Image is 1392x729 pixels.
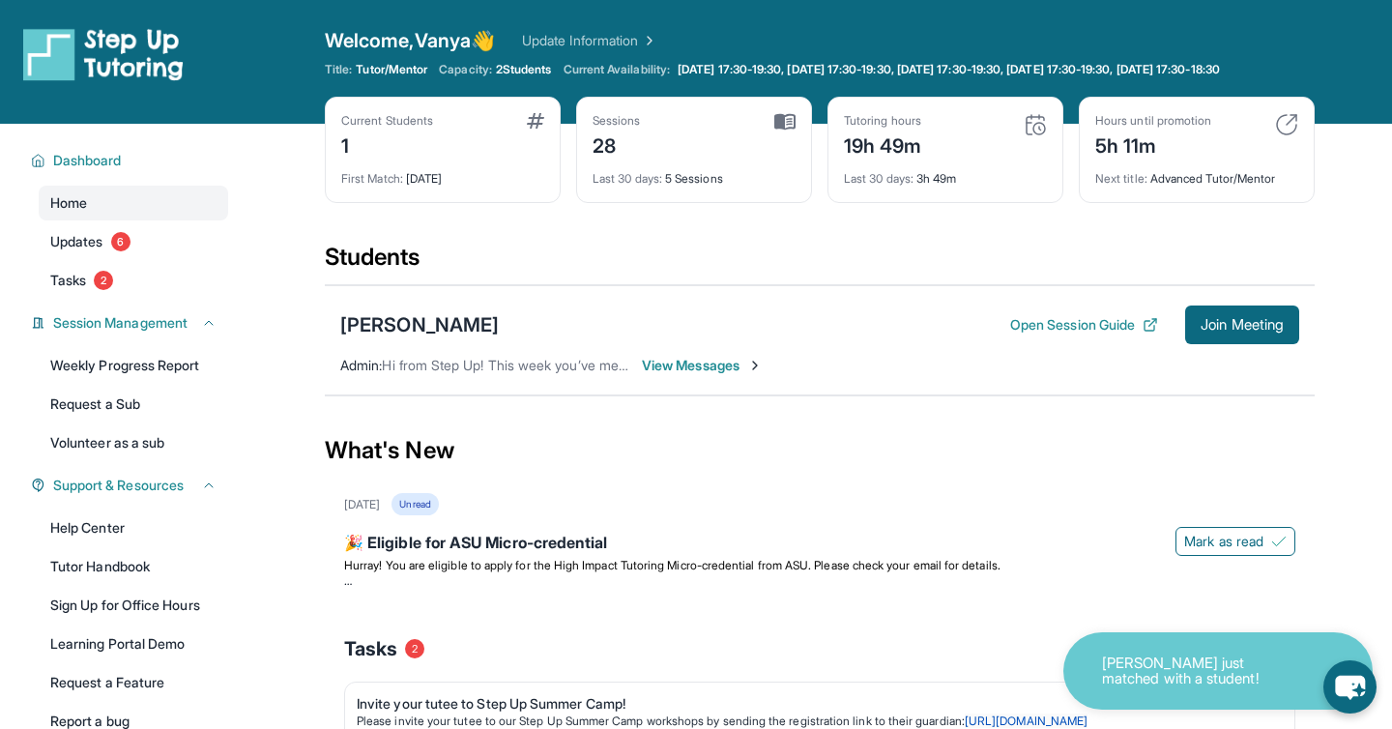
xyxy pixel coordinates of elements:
p: Please invite your tutee to our Step Up Summer Camp workshops by sending the registration link to... [357,714,1267,729]
a: Tutor Handbook [39,549,228,584]
span: Hi from Step Up! This week you’ve met for 0 minutes and this month you’ve met for 4 hours. Happy ... [382,357,1046,373]
span: Capacity: [439,62,492,77]
span: Tutor/Mentor [356,62,427,77]
span: 2 Students [496,62,552,77]
div: Invite your tutee to Step Up Summer Camp! [357,694,1267,714]
img: card [1024,113,1047,136]
div: Unread [391,493,438,515]
a: [URL][DOMAIN_NAME] [965,714,1087,728]
div: 🎉 Eligible for ASU Micro-credential [344,531,1295,558]
div: 19h 49m [844,129,922,160]
span: [DATE] 17:30-19:30, [DATE] 17:30-19:30, [DATE] 17:30-19:30, [DATE] 17:30-19:30, [DATE] 17:30-18:30 [678,62,1220,77]
button: chat-button [1323,660,1377,714]
div: Students [325,242,1315,284]
button: Join Meeting [1185,306,1299,344]
a: [DATE] 17:30-19:30, [DATE] 17:30-19:30, [DATE] 17:30-19:30, [DATE] 17:30-19:30, [DATE] 17:30-18:30 [674,62,1224,77]
img: card [774,113,796,131]
span: Join Meeting [1201,319,1284,331]
a: Update Information [522,31,657,50]
span: Tasks [50,271,86,290]
a: Home [39,186,228,220]
button: Session Management [45,313,217,333]
span: Updates [50,232,103,251]
span: 6 [111,232,130,251]
img: Chevron-Right [747,358,763,373]
a: Weekly Progress Report [39,348,228,383]
img: card [527,113,544,129]
a: Learning Portal Demo [39,627,228,661]
span: Mark as read [1184,532,1263,551]
div: 28 [593,129,641,160]
div: Hours until promotion [1095,113,1211,129]
span: First Match : [341,171,403,186]
span: Next title : [1095,171,1147,186]
a: Sign Up for Office Hours [39,588,228,623]
div: [PERSON_NAME] [340,311,499,338]
span: Session Management [53,313,188,333]
span: Last 30 days : [844,171,913,186]
div: What's New [325,408,1315,493]
span: Home [50,193,87,213]
p: [PERSON_NAME] just matched with a student! [1102,656,1295,687]
img: Chevron Right [638,31,657,50]
button: Mark as read [1175,527,1295,556]
span: 2 [405,639,424,658]
a: Request a Sub [39,387,228,422]
button: Support & Resources [45,476,217,495]
span: 2 [94,271,113,290]
span: Admin : [340,357,382,373]
img: card [1275,113,1298,136]
a: Updates6 [39,224,228,259]
div: [DATE] [341,160,544,187]
div: Advanced Tutor/Mentor [1095,160,1298,187]
div: 1 [341,129,433,160]
span: Tasks [344,635,397,662]
a: Request a Feature [39,665,228,700]
span: Welcome, Vanya 👋 [325,27,495,54]
img: Mark as read [1271,534,1287,549]
a: Help Center [39,510,228,545]
span: Last 30 days : [593,171,662,186]
div: 5h 11m [1095,129,1211,160]
button: Open Session Guide [1010,315,1158,335]
div: Tutoring hours [844,113,922,129]
div: Current Students [341,113,433,129]
img: logo [23,27,184,81]
button: Dashboard [45,151,217,170]
span: Title: [325,62,352,77]
span: Current Availability: [564,62,670,77]
span: Hurray! You are eligible to apply for the High Impact Tutoring Micro-credential from ASU. Please ... [344,558,1000,572]
div: Sessions [593,113,641,129]
div: 5 Sessions [593,160,796,187]
div: [DATE] [344,497,380,512]
span: View Messages [642,356,763,375]
span: Dashboard [53,151,122,170]
div: 3h 49m [844,160,1047,187]
a: Tasks2 [39,263,228,298]
span: Support & Resources [53,476,184,495]
a: Volunteer as a sub [39,425,228,460]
